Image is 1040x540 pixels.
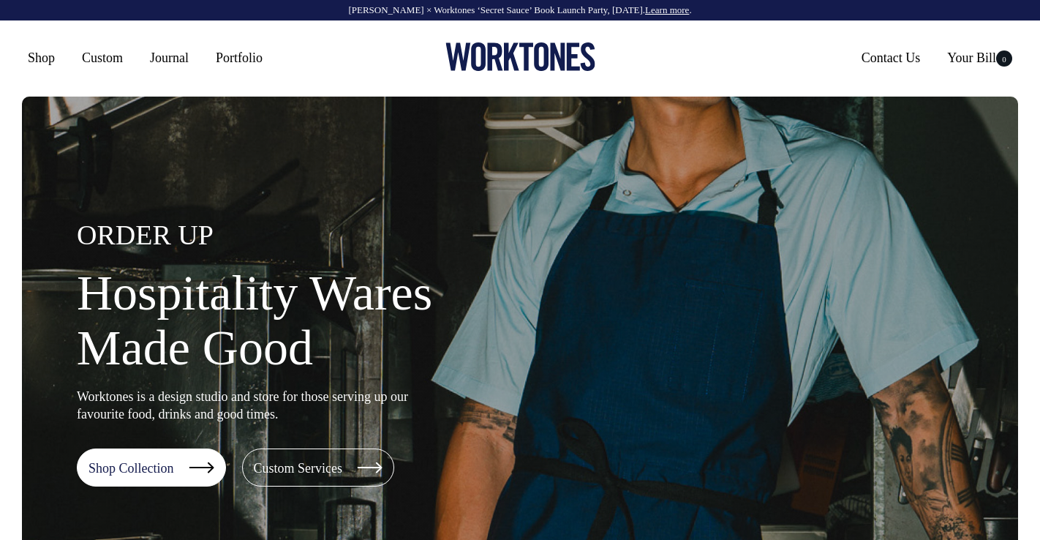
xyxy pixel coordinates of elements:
a: Custom Services [242,449,395,487]
h1: Hospitality Wares Made Good [77,266,545,375]
a: Learn more [645,4,689,15]
a: Portfolio [210,45,268,71]
a: Shop Collection [77,449,226,487]
div: [PERSON_NAME] × Worktones ‘Secret Sauce’ Book Launch Party, [DATE]. . [15,5,1025,15]
span: 0 [996,50,1012,67]
a: Your Bill0 [941,45,1018,71]
h4: ORDER UP [77,220,545,251]
a: Contact Us [856,45,927,71]
p: Worktones is a design studio and store for those serving up our favourite food, drinks and good t... [77,388,410,423]
a: Shop [22,45,61,71]
a: Journal [144,45,195,71]
a: Custom [76,45,129,71]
